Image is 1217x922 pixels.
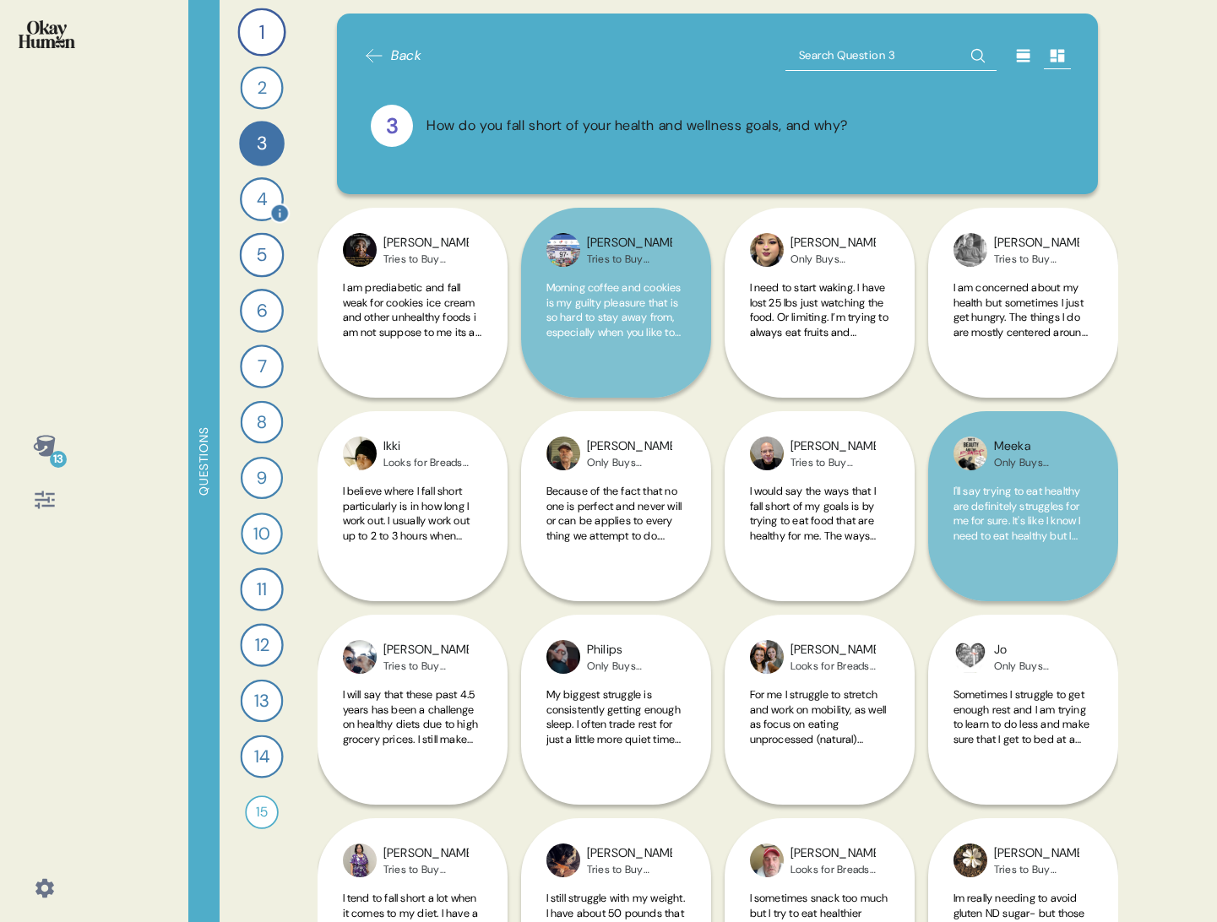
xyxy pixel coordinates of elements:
span: I will say that these past 4.5 years has been a challenge on healthy diets due to high grocery pr... [343,687,481,835]
span: I need to start waking. I have lost 25 lbs just watching the food. Or limiting. I’m trying to alw... [750,280,888,487]
div: [PERSON_NAME] [383,641,469,659]
img: profilepic_24385440204422393.jpg [343,437,377,470]
div: 4 [240,177,284,221]
span: Sometimes I struggle to get enough rest and I am trying to learn to do less and make sure that I ... [953,687,1090,835]
div: Ikki [383,437,469,456]
div: Looks for Breads with Health Benefits/Functions [383,456,469,469]
div: 10 [241,513,283,555]
img: profilepic_24455171580839426.jpg [343,843,377,877]
div: 15 [245,795,279,829]
img: profilepic_30982235571422042.jpg [953,843,987,877]
img: profilepic_9187565844701700.jpg [750,640,784,674]
div: 12 [240,623,283,666]
img: profilepic_24054396287593222.jpg [953,233,987,267]
div: Tries to Buy Healthier Breads [383,252,469,266]
img: profilepic_24401281266146922.jpg [343,233,377,267]
div: Only Buys Healthy/Premium Breads [587,456,672,469]
img: profilepic_24714479828195993.jpg [343,640,377,674]
img: profilepic_24355646094084411.jpg [750,843,784,877]
img: profilepic_10019992298106802.jpg [546,437,580,470]
div: 13 [240,680,283,723]
div: [PERSON_NAME] [791,234,876,252]
div: 1 [237,8,285,56]
div: [PERSON_NAME] [791,844,876,863]
div: 7 [240,344,284,388]
img: okayhuman.3b1b6348.png [19,20,75,48]
div: [PERSON_NAME] [994,844,1079,863]
img: profilepic_24394167836906642.jpg [953,640,987,674]
span: I am prediabetic and fall weak for cookies ice cream and other unhealthy foods i am not suppose t... [343,280,482,605]
span: For me I struggle to stretch and work on mobility, as well as focus on eating unprocessed (natura... [750,687,887,835]
div: Meeka [994,437,1079,456]
div: 6 [240,289,284,333]
div: [PERSON_NAME] [587,234,672,252]
div: Tries to Buy Healthier Breads [383,659,469,673]
span: I am concerned about my health but sometimes I just get hungry. The things I do are mostly center... [953,280,1092,473]
div: Looks for Breads with Health Benefits/Functions [791,659,876,673]
span: I believe where I fall short particularly is in how long I work out. I usually work out up to 2 t... [343,484,475,676]
div: [PERSON_NAME] [383,234,469,252]
span: Morning coffee and cookies is my guilty pleasure that is so hard to stay away from, especially wh... [546,280,682,546]
div: 14 [240,735,283,778]
img: profilepic_28851670474423905.jpg [750,437,784,470]
div: Only Buys Healthy/Premium Breads [994,456,1079,469]
div: Tries to Buy Healthier Breads [994,863,1079,876]
div: 3 [239,121,285,166]
div: 9 [240,457,282,499]
div: Tries to Buy Healthier Breads [994,252,1079,266]
div: Only Buys Healthy/Premium Breads [994,659,1079,673]
img: profilepic_24869271542671088.jpg [546,640,580,674]
div: Tries to Buy Healthier Breads [587,252,672,266]
span: I would say the ways that I fall short of my goals is by trying to eat food that are healthy for ... [750,484,887,661]
div: [PERSON_NAME] [383,844,469,863]
span: I'll say trying to eat healthy are definitely struggles for me for sure. It's like I know I need ... [953,484,1087,646]
div: [PERSON_NAME] [994,234,1079,252]
div: Only Buys Healthy/Premium Breads [791,252,876,266]
span: Back [391,46,421,66]
div: [PERSON_NAME] [587,844,672,863]
div: [PERSON_NAME] [791,437,876,456]
div: [PERSON_NAME] [791,641,876,659]
span: Because of the fact that no one is perfect and never will or can be applies to every thing we att... [546,484,682,661]
div: 5 [239,233,284,278]
div: 13 [50,451,67,468]
div: Only Buys Healthy/Premium Breads [587,659,672,673]
img: profilepic_24605908522338757.jpg [546,843,580,877]
img: profilepic_24753400217641744.jpg [546,233,580,267]
div: 8 [240,401,283,444]
input: Search Question 3 [785,41,997,71]
div: Tries to Buy Healthier Breads [791,456,876,469]
div: Tries to Buy Healthier Breads [587,863,672,876]
div: Jo [994,641,1079,659]
div: [PERSON_NAME] [587,437,672,456]
div: 2 [240,66,283,109]
div: Tries to Buy Healthier Breads [383,863,469,876]
img: profilepic_24479678871681040.jpg [750,233,784,267]
img: profilepic_24283126628022375.jpg [953,437,987,470]
div: How do you fall short of your health and wellness goals, and why? [426,116,848,137]
div: 3 [371,105,413,147]
div: Looks for Breads with Health Benefits/Functions [791,863,876,876]
span: My biggest struggle is consistently getting enough sleep. I often trade rest for just a little mo... [546,687,686,835]
div: 11 [240,567,283,610]
div: Philips [587,641,672,659]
